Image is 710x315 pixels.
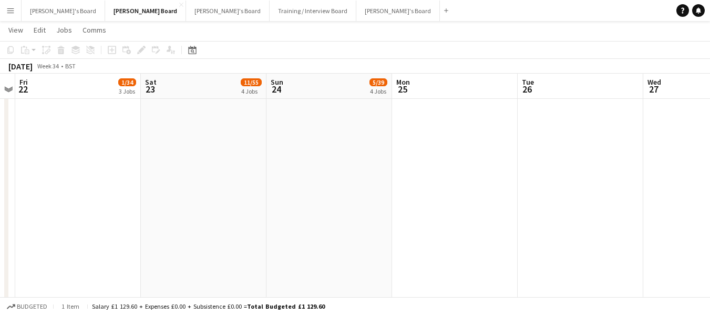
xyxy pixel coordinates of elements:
[396,77,410,87] span: Mon
[22,1,105,21] button: [PERSON_NAME]'s Board
[241,87,261,95] div: 4 Jobs
[29,23,50,37] a: Edit
[356,1,440,21] button: [PERSON_NAME]'s Board
[78,23,110,37] a: Comms
[8,61,33,72] div: [DATE]
[269,83,283,95] span: 24
[118,78,136,86] span: 1/34
[143,83,157,95] span: 23
[4,23,27,37] a: View
[186,1,270,21] button: [PERSON_NAME]'s Board
[18,83,28,95] span: 22
[646,83,661,95] span: 27
[58,302,83,310] span: 1 item
[52,23,76,37] a: Jobs
[35,62,61,70] span: Week 34
[105,1,186,21] button: [PERSON_NAME] Board
[119,87,136,95] div: 3 Jobs
[647,77,661,87] span: Wed
[370,87,387,95] div: 4 Jobs
[34,25,46,35] span: Edit
[241,78,262,86] span: 11/55
[5,301,49,312] button: Budgeted
[8,25,23,35] span: View
[395,83,410,95] span: 25
[522,77,534,87] span: Tue
[65,62,76,70] div: BST
[19,77,28,87] span: Fri
[247,302,325,310] span: Total Budgeted £1 129.60
[17,303,47,310] span: Budgeted
[520,83,534,95] span: 26
[92,302,325,310] div: Salary £1 129.60 + Expenses £0.00 + Subsistence £0.00 =
[56,25,72,35] span: Jobs
[145,77,157,87] span: Sat
[369,78,387,86] span: 5/39
[271,77,283,87] span: Sun
[270,1,356,21] button: Training / Interview Board
[83,25,106,35] span: Comms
